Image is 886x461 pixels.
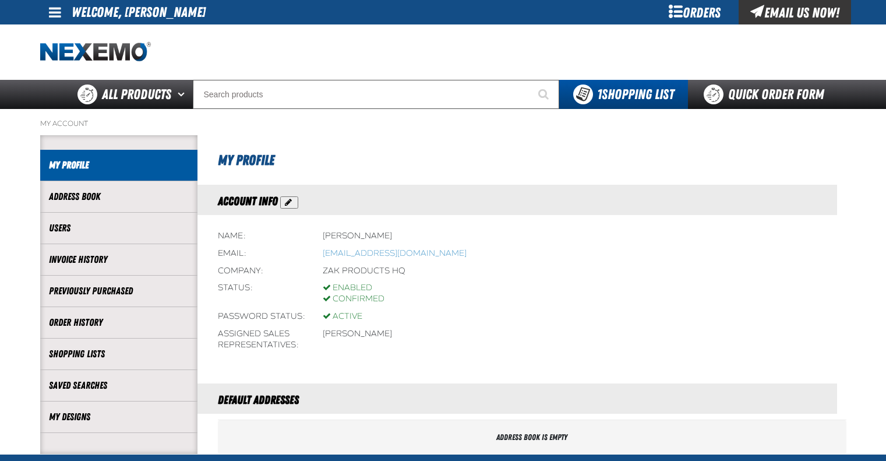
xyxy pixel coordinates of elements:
div: Enabled [323,283,384,294]
a: Home [40,42,151,62]
img: Nexemo logo [40,42,151,62]
a: Address Book [49,190,189,203]
bdo: [EMAIL_ADDRESS][DOMAIN_NAME] [323,248,467,258]
a: Order History [49,316,189,329]
div: [PERSON_NAME] [323,231,392,242]
div: Email [218,248,305,259]
button: Start Searching [530,80,559,109]
div: Address book is empty [218,420,846,455]
a: My Profile [49,159,189,172]
span: All Products [102,84,171,105]
button: Action Edit Account Information [280,196,298,209]
nav: Breadcrumbs [40,119,846,128]
div: Assigned Sales Representatives [218,329,305,351]
span: Default Addresses [218,393,299,407]
li: [PERSON_NAME] [323,329,392,340]
a: Previously Purchased [49,284,189,298]
input: Search [193,80,559,109]
div: Name [218,231,305,242]
div: ZAK Products HQ [323,266,405,277]
a: Quick Order Form [688,80,846,109]
div: Confirmed [323,294,384,305]
a: Opens a default email client to write an email to lfeddersen@zakproducts.com [323,248,467,258]
span: Account Info [218,194,278,208]
div: Status [218,283,305,305]
a: Saved Searches [49,379,189,392]
span: Shopping List [597,86,674,103]
a: My Account [40,119,88,128]
button: Open All Products pages [174,80,193,109]
span: My Profile [218,152,274,168]
button: You have 1 Shopping List. Open to view details [559,80,688,109]
a: Shopping Lists [49,347,189,361]
a: Invoice History [49,253,189,266]
div: Password status [218,311,305,322]
a: My Designs [49,410,189,424]
a: Users [49,221,189,235]
strong: 1 [597,86,602,103]
div: Active [323,311,362,322]
div: Company [218,266,305,277]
